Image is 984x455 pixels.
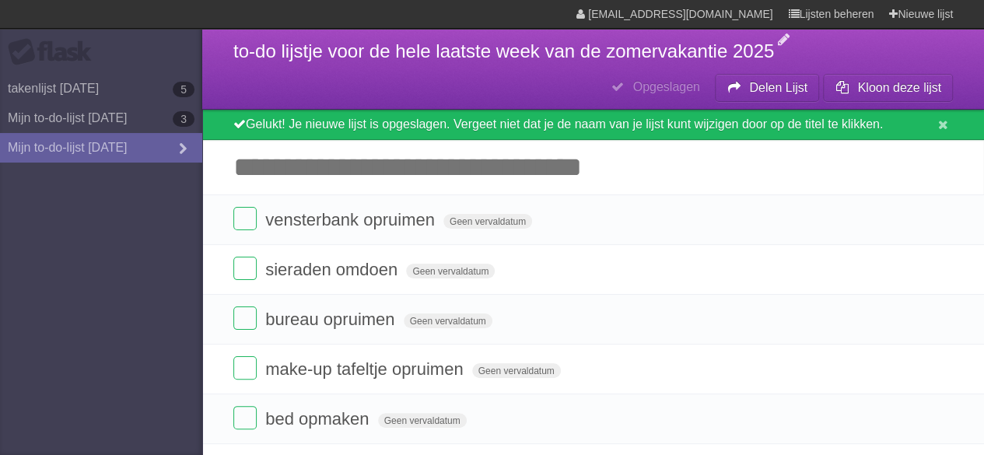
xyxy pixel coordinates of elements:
[898,8,953,20] font: Nieuwe lijst
[715,74,819,102] button: Delen Lijst
[265,260,397,279] font: sieraden omdoen
[823,74,953,102] button: Kloon deze lijst
[857,81,941,94] font: Kloon deze lijst
[384,415,460,426] font: Geen vervaldatum
[799,8,874,20] font: Lijsten beheren
[265,310,394,329] font: bureau opruimen
[246,117,883,131] font: Gelukt! Je nieuwe lijst is opgeslagen. Vergeet niet dat je de naam van je lijst kunt wijzigen doo...
[8,141,128,154] font: Mijn to-do-lijst [DATE]
[8,111,128,124] font: Mijn to-do-lijst [DATE]
[233,406,257,429] label: Klaar
[8,82,99,95] font: takenlijst [DATE]
[412,266,488,277] font: Geen vervaldatum
[180,83,187,96] font: 5
[410,316,486,327] font: Geen vervaldatum
[180,113,187,125] font: 3
[632,80,699,93] font: Opgeslagen
[265,359,463,379] font: make-up tafeltje opruimen
[233,40,774,61] font: to-do lijstje voor de hele laatste week van de zomervakantie 2025
[265,409,369,429] font: bed opmaken
[233,257,257,280] label: Klaar
[233,207,257,230] label: Klaar
[265,210,435,229] font: vensterbank opruimen
[478,366,555,376] font: Geen vervaldatum
[450,216,526,227] font: Geen vervaldatum
[233,356,257,380] label: Klaar
[749,81,807,94] font: Delen Lijst
[233,306,257,330] label: Klaar
[588,8,772,20] font: [EMAIL_ADDRESS][DOMAIN_NAME]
